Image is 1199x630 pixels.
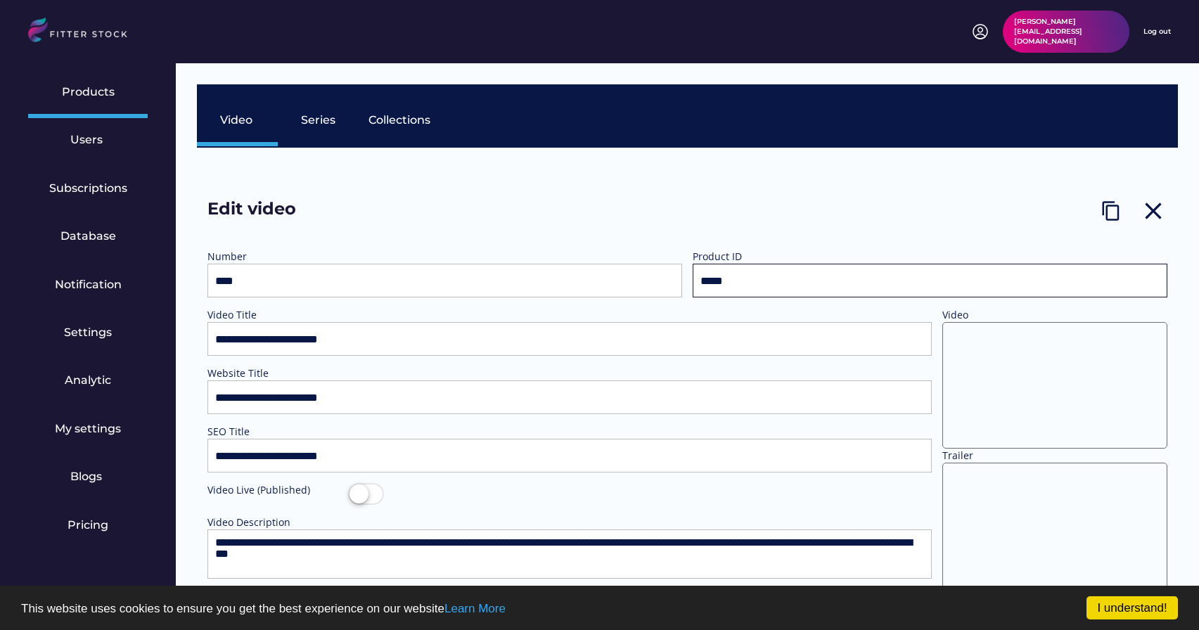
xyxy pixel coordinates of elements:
div: SEO Title [207,425,348,439]
div: Settings [64,325,112,340]
img: LOGO.svg [28,18,139,46]
a: I understand! [1086,596,1178,619]
div: Website Title [207,366,348,380]
div: Pricing [68,517,108,533]
button: close [1139,197,1167,225]
div: [PERSON_NAME][EMAIL_ADDRESS][DOMAIN_NAME] [1014,17,1118,46]
div: Analytic [65,373,111,388]
div: Log out [1143,27,1171,37]
div: Number [207,250,348,264]
div: Products [62,84,115,100]
div: Product ID [693,250,833,264]
div: Collections [368,112,430,128]
div: Video [942,308,1083,322]
div: Trailer [942,449,1083,463]
div: My settings [55,421,121,437]
a: Learn More [444,602,506,615]
div: Video Description [207,515,348,529]
div: Subscriptions [49,181,127,196]
div: Video Live (Published) [207,483,348,497]
img: profile-circle.svg [972,23,989,40]
div: Edit video [207,197,348,229]
div: Blogs [70,469,105,484]
div: Notification [55,277,122,292]
div: Series [301,112,336,128]
div: Video Title [207,308,348,322]
div: Video [220,112,255,128]
p: This website uses cookies to ensure you get the best experience on our website [21,603,1178,615]
div: Users [70,132,105,148]
div: Database [60,229,116,244]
